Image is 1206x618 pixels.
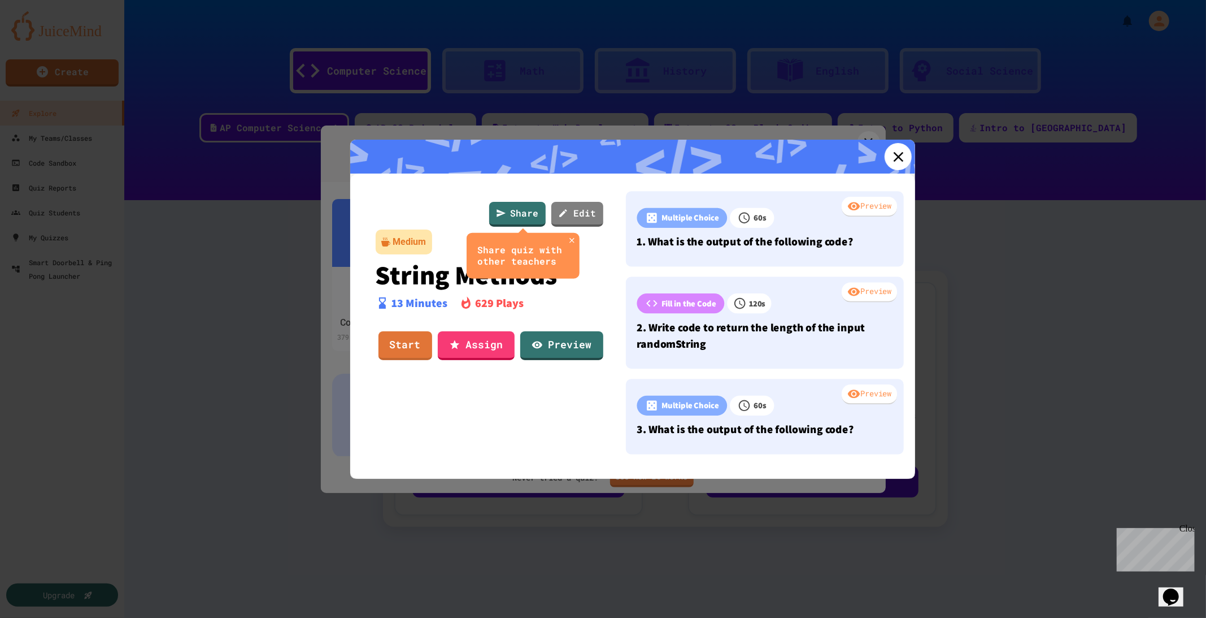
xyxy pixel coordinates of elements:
[754,211,767,224] p: 60 s
[1159,573,1195,607] iframe: chat widget
[749,297,765,309] p: 120 s
[842,282,897,302] div: Preview
[393,235,426,249] div: Medium
[637,319,892,352] p: 2. Write code to return the length of the input randomString
[1112,524,1195,572] iframe: chat widget
[551,202,603,227] a: Edit
[754,399,767,412] p: 60 s
[842,384,897,405] div: Preview
[842,197,897,217] div: Preview
[637,421,892,437] p: 3. What is the output of the following code?
[478,244,568,267] div: Share quiz with other teachers
[392,295,448,312] p: 13 Minutes
[565,233,579,247] button: close
[476,295,524,312] p: 629 Plays
[661,211,719,224] p: Multiple Choice
[489,202,546,227] a: Share
[376,260,604,289] p: String Methods
[661,297,716,309] p: Fill in the Code
[438,331,515,360] a: Assign
[378,331,432,360] a: Start
[637,233,892,249] p: 1. What is the output of the following code?
[5,5,78,72] div: Chat with us now!Close
[661,399,719,412] p: Multiple Choice
[520,331,603,360] a: Preview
